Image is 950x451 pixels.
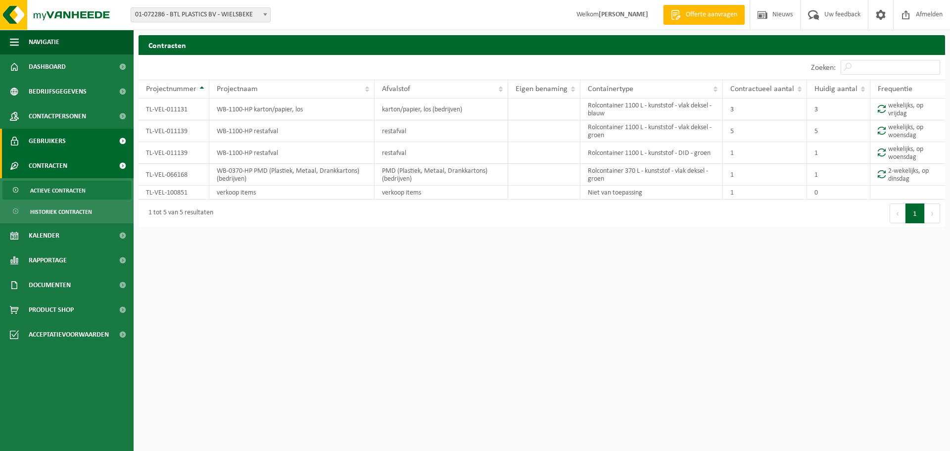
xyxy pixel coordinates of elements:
[890,203,905,223] button: Previous
[723,120,807,142] td: 5
[375,120,508,142] td: restafval
[131,8,270,22] span: 01-072286 - BTL PLASTICS BV - WIELSBEKE
[139,99,209,120] td: TL-VEL-011131
[217,85,258,93] span: Projectnaam
[814,85,857,93] span: Huidig aantal
[139,186,209,200] td: TL-VEL-100851
[139,164,209,186] td: TL-VEL-066168
[209,164,375,186] td: WB-0370-HP PMD (Plastiek, Metaal, Drankkartons) (bedrijven)
[139,142,209,164] td: TL-VEL-011139
[375,142,508,164] td: restafval
[143,204,213,222] div: 1 tot 5 van 5 resultaten
[139,120,209,142] td: TL-VEL-011139
[29,79,87,104] span: Bedrijfsgegevens
[663,5,745,25] a: Offerte aanvragen
[375,164,508,186] td: PMD (Plastiek, Metaal, Drankkartons) (bedrijven)
[588,85,633,93] span: Containertype
[723,99,807,120] td: 3
[29,153,67,178] span: Contracten
[30,202,92,221] span: Historiek contracten
[375,99,508,120] td: karton/papier, los (bedrijven)
[2,181,131,200] a: Actieve contracten
[29,223,59,248] span: Kalender
[580,164,722,186] td: Rolcontainer 370 L - kunststof - vlak deksel - groen
[209,142,375,164] td: WB-1100-HP restafval
[870,164,945,186] td: 2-wekelijks, op dinsdag
[905,203,925,223] button: 1
[209,120,375,142] td: WB-1100-HP restafval
[209,186,375,200] td: verkoop items
[723,142,807,164] td: 1
[723,164,807,186] td: 1
[580,120,722,142] td: Rolcontainer 1100 L - kunststof - vlak deksel - groen
[29,54,66,79] span: Dashboard
[30,181,86,200] span: Actieve contracten
[209,99,375,120] td: WB-1100-HP karton/papier, los
[807,142,870,164] td: 1
[878,85,912,93] span: Frequentie
[29,322,109,347] span: Acceptatievoorwaarden
[870,99,945,120] td: wekelijks, op vrijdag
[807,99,870,120] td: 3
[925,203,940,223] button: Next
[29,104,86,129] span: Contactpersonen
[146,85,196,93] span: Projectnummer
[375,186,508,200] td: verkoop items
[723,186,807,200] td: 1
[811,64,836,72] label: Zoeken:
[683,10,740,20] span: Offerte aanvragen
[807,186,870,200] td: 0
[870,120,945,142] td: wekelijks, op woensdag
[580,99,722,120] td: Rolcontainer 1100 L - kunststof - vlak deksel - blauw
[870,142,945,164] td: wekelijks, op woensdag
[807,164,870,186] td: 1
[131,7,271,22] span: 01-072286 - BTL PLASTICS BV - WIELSBEKE
[730,85,794,93] span: Contractueel aantal
[29,248,67,273] span: Rapportage
[29,273,71,298] span: Documenten
[580,142,722,164] td: Rolcontainer 1100 L - kunststof - DID - groen
[29,129,66,153] span: Gebruikers
[2,202,131,221] a: Historiek contracten
[580,186,722,200] td: Niet van toepassing
[599,11,648,18] strong: [PERSON_NAME]
[29,298,74,322] span: Product Shop
[807,120,870,142] td: 5
[139,35,945,54] h2: Contracten
[516,85,568,93] span: Eigen benaming
[29,30,59,54] span: Navigatie
[382,85,410,93] span: Afvalstof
